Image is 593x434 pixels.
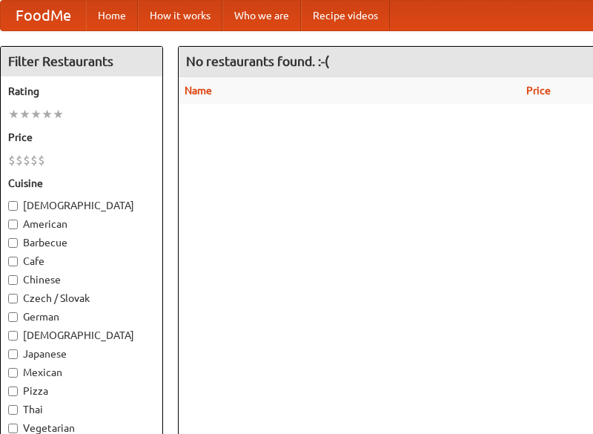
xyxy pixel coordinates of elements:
a: FoodMe [1,1,86,30]
input: Japanese [8,349,18,359]
input: American [8,220,18,229]
label: Barbecue [8,235,155,250]
label: Czech / Slovak [8,291,155,306]
h5: Price [8,130,155,145]
input: German [8,312,18,322]
li: $ [30,152,38,168]
label: Japanese [8,346,155,361]
li: ★ [30,106,42,122]
a: Price [526,85,551,96]
label: German [8,309,155,324]
input: Mexican [8,368,18,378]
li: $ [16,152,23,168]
input: Vegetarian [8,424,18,433]
a: Who we are [222,1,301,30]
input: Barbecue [8,238,18,248]
h4: Filter Restaurants [1,47,162,76]
label: American [8,217,155,231]
li: $ [8,152,16,168]
input: Pizza [8,387,18,396]
a: Home [86,1,138,30]
li: ★ [42,106,53,122]
label: Pizza [8,384,155,398]
a: Name [185,85,212,96]
h5: Cuisine [8,176,155,191]
input: Czech / Slovak [8,294,18,303]
input: [DEMOGRAPHIC_DATA] [8,331,18,341]
li: ★ [19,106,30,122]
a: Recipe videos [301,1,390,30]
label: Cafe [8,254,155,269]
input: [DEMOGRAPHIC_DATA] [8,201,18,211]
input: Cafe [8,257,18,266]
li: ★ [8,106,19,122]
ng-pluralize: No restaurants found. :-( [186,54,329,68]
a: How it works [138,1,222,30]
li: $ [23,152,30,168]
li: ★ [53,106,64,122]
label: [DEMOGRAPHIC_DATA] [8,328,155,343]
label: Mexican [8,365,155,380]
label: Chinese [8,272,155,287]
label: Thai [8,402,155,417]
label: [DEMOGRAPHIC_DATA] [8,198,155,213]
input: Chinese [8,275,18,285]
h5: Rating [8,84,155,99]
li: $ [38,152,45,168]
input: Thai [8,405,18,415]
